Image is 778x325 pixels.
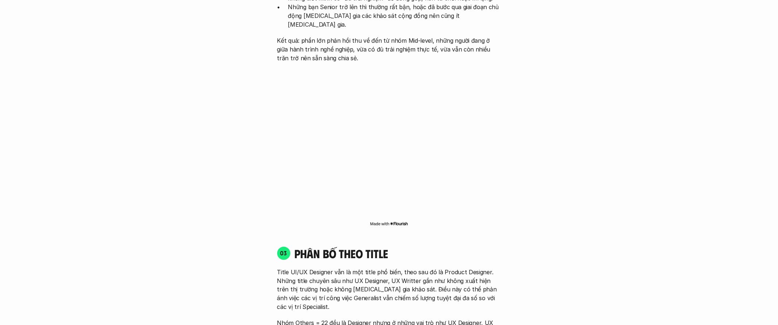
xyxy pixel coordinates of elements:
p: Kết quả: phần lớn phản hồi thu về đến từ nhóm Mid-level, những người đang ở giữa hành trình nghề ... [277,36,501,62]
p: Những bạn Senior trở lên thì thường rất bận, hoặc đã bước qua giai đoạn chủ động [MEDICAL_DATA] g... [288,3,501,29]
img: Made with Flourish [370,221,408,227]
iframe: Interactive or visual content [271,66,508,219]
h4: phân bố theo title [295,246,501,260]
p: Title UI/UX Designer vẫn là một title phổ biến, theo sau đó là Product Designer. Những title chuy... [277,268,501,311]
p: 03 [280,250,287,256]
